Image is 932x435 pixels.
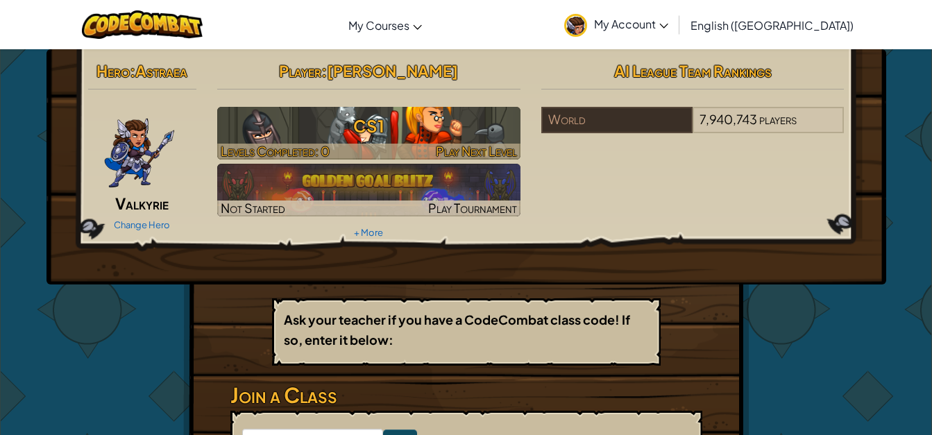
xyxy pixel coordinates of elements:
img: Golden Goal [217,164,520,216]
h3: CS1 [217,110,520,142]
span: Astraea [135,61,187,80]
img: avatar [564,14,587,37]
span: : [321,61,327,80]
span: Player [279,61,321,80]
a: + More [354,227,383,238]
a: English ([GEOGRAPHIC_DATA]) [684,6,861,44]
span: My Account [594,17,668,31]
img: ValkyriePose.png [103,107,176,190]
span: Not Started [221,200,285,216]
h3: Join a Class [230,379,702,411]
a: Not StartedPlay Tournament [217,164,520,216]
img: CodeCombat logo [82,10,203,39]
span: players [759,111,797,127]
span: [PERSON_NAME] [327,61,458,80]
span: Play Next Level [436,143,517,159]
a: Change Hero [114,219,170,230]
div: World [541,107,693,133]
a: World7,940,743players [541,120,845,136]
span: My Courses [348,18,409,33]
span: Hero [96,61,130,80]
a: My Account [557,3,675,46]
img: CS1 [217,107,520,160]
a: Play Next Level [217,107,520,160]
span: Levels Completed: 0 [221,143,330,159]
span: 7,940,743 [700,111,757,127]
span: Play Tournament [428,200,517,216]
span: Valkyrie [115,194,169,213]
span: English ([GEOGRAPHIC_DATA]) [690,18,854,33]
span: : [130,61,135,80]
span: AI League Team Rankings [614,61,772,80]
b: Ask your teacher if you have a CodeCombat class code! If so, enter it below: [284,312,630,348]
a: My Courses [341,6,429,44]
